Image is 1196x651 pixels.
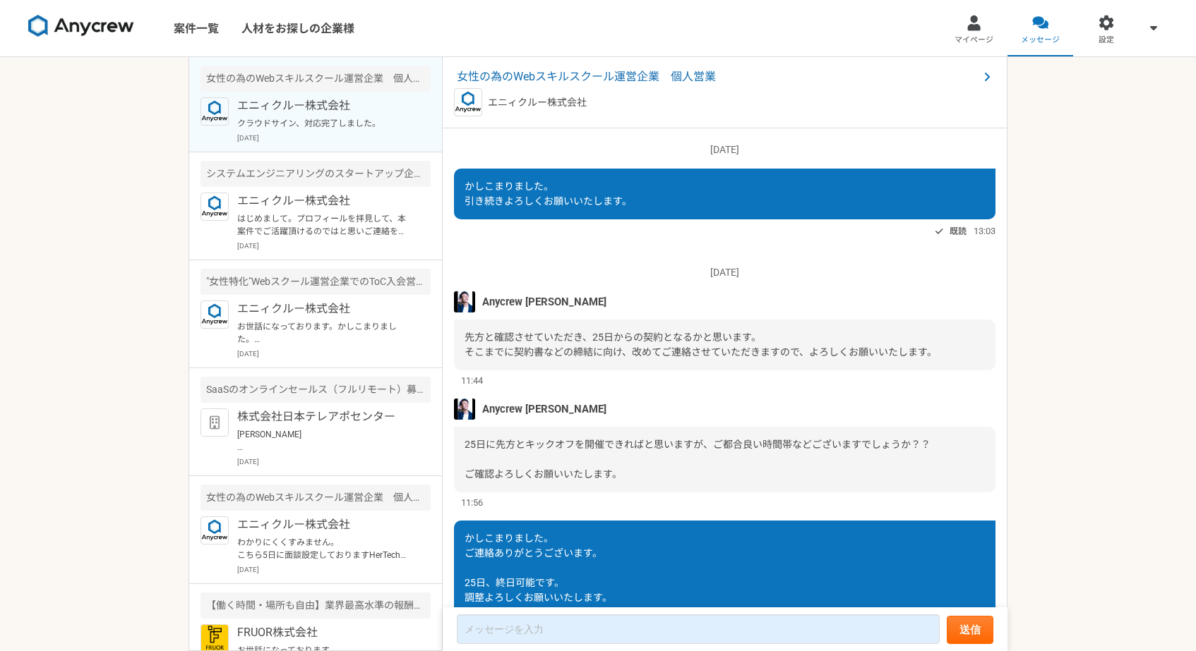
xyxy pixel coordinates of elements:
span: Anycrew [PERSON_NAME] [482,401,606,417]
div: "女性特化"Webスクール運営企業でのToC入会営業（フルリモート可） [201,269,431,295]
span: 25日に先方とキックオフを開催できればと思いますが、ご都合良い時間帯などございますでしょうか？？ ご確認よろしくお願いいたします。 [465,439,931,480]
p: お世話になっております。かしこまりました。 気になる案件等ございましたらお気軽にご連絡ください。 引き続きよろしくお願い致します。 [237,320,412,346]
p: エニィクルー株式会社 [237,97,412,114]
img: logo_text_blue_01.png [201,300,229,329]
p: はじめまして。プロフィールを拝見して、本案件でご活躍頂けるのではと思いご連絡を差し上げました。 案件ページの内容をご確認頂き、もし条件など合致されるようでしたら是非詳細をご案内できればと思います... [237,212,412,238]
span: メッセージ [1021,35,1060,46]
p: [DATE] [237,241,431,251]
div: 女性の為のWebスキルスクール運営企業 個人営業（フルリモート） [201,485,431,511]
span: 既読 [950,223,967,240]
img: default_org_logo-42cde973f59100197ec2c8e796e4974ac8490bb5b08a0eb061ff975e4574aa76.png [201,408,229,437]
span: 11:56 [461,496,483,509]
img: S__5267474.jpg [454,398,475,420]
span: マイページ [955,35,993,46]
p: 株式会社日本テレアポセンター [237,408,412,425]
p: エニィクルー株式会社 [237,300,412,317]
span: Anycrew [PERSON_NAME] [482,294,606,310]
span: かしこまりました。 ご連絡ありがとうございます。 25日、終日可能です。 調整よろしくお願いいたします。 [465,533,612,603]
img: logo_text_blue_01.png [201,193,229,221]
p: エニィクルー株式会社 [237,193,412,209]
div: 【働く時間・場所も自由】業界最高水準の報酬率を誇るキャリアアドバイザーを募集！ [201,592,431,619]
div: システムエンジニアリングのスタートアップ企業 生成AIの新規事業のセールスを募集 [201,161,431,187]
span: 先方と確認させていただき、25日からの契約となるかと思います。 そこまでに契約書などの締結に向け、改めてご連絡させていただきますので、よろしくお願いいたします。 [465,331,937,358]
p: [DATE] [237,133,431,143]
span: 女性の為のWebスキルスクール運営企業 個人営業 [457,68,979,85]
span: 設定 [1099,35,1114,46]
p: わかりにくくすみません。 こちら5日に面談設定しておりますHerTech様となります。 ご確認よろしくお願いいたします。 [237,536,412,561]
p: [DATE] [237,456,431,467]
span: 11:44 [461,374,483,387]
img: logo_text_blue_01.png [454,88,482,116]
img: S__5267474.jpg [454,291,475,312]
p: [DATE] [454,142,995,157]
img: logo_text_blue_01.png [201,516,229,544]
div: 女性の為のWebスキルスクール運営企業 個人営業 [201,66,431,92]
p: エニィクルー株式会社 [488,95,587,110]
div: SaaSのオンラインセールス（フルリモート）募集 [201,377,431,403]
p: [DATE] [237,564,431,575]
p: エニィクルー株式会社 [237,516,412,533]
span: 13:03 [974,224,995,238]
button: 送信 [947,616,993,644]
span: かしこまりました。 引き続きよろしくお願いいたします。 [465,181,632,207]
p: クラウドサイン、対応完了しました。 [237,117,412,130]
p: [PERSON_NAME] お世話になっております。 再度ご予約をいただきありがとうございます。 [DATE] 15:30 - 16:00にてご予約を確認いたしました。 メールアドレスへGoog... [237,428,412,454]
p: [DATE] [237,348,431,359]
p: [DATE] [454,265,995,280]
img: 8DqYSo04kwAAAAASUVORK5CYII= [28,15,134,37]
p: FRUOR株式会社 [237,624,412,641]
img: logo_text_blue_01.png [201,97,229,126]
